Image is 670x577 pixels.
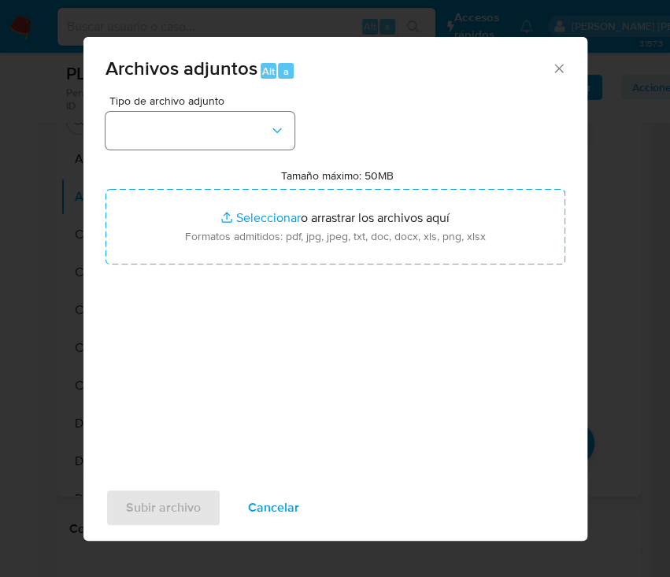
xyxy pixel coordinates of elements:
span: Archivos adjuntos [105,54,257,82]
span: Tipo de archivo adjunto [109,95,298,106]
span: Alt [262,64,275,79]
label: Tamaño máximo: 50MB [281,168,394,183]
span: Cancelar [248,490,299,525]
button: Cancelar [228,489,320,527]
button: Cerrar [551,61,565,75]
span: a [283,64,289,79]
